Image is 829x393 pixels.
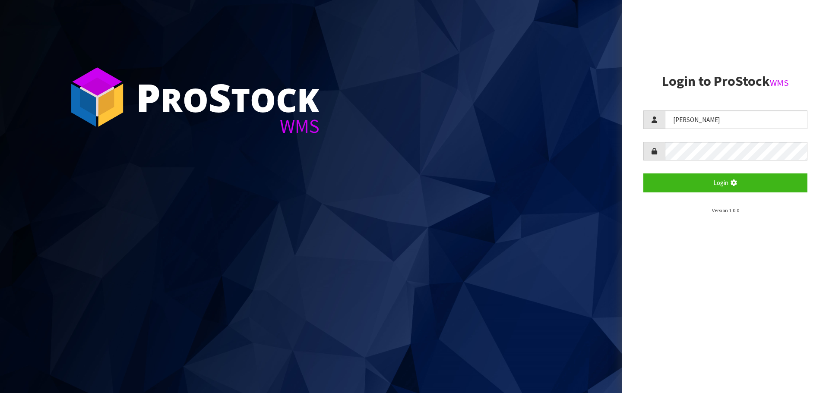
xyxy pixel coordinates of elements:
span: S [209,71,231,123]
div: WMS [136,116,320,136]
small: WMS [770,77,789,88]
div: ro tock [136,78,320,116]
button: Login [643,173,807,192]
h2: Login to ProStock [643,74,807,89]
input: Username [665,110,807,129]
img: ProStock Cube [65,65,130,129]
span: P [136,71,161,123]
small: Version 1.0.0 [712,207,739,214]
